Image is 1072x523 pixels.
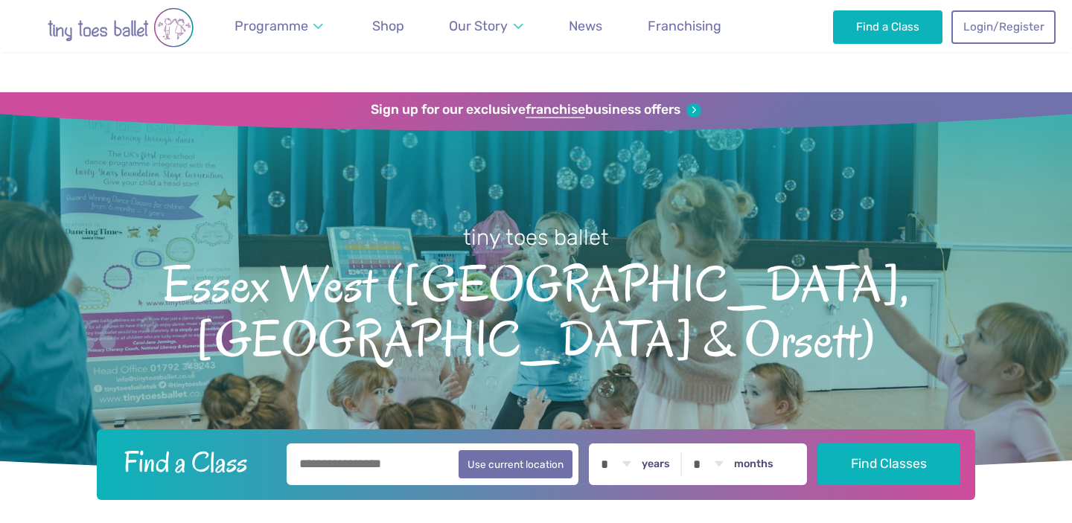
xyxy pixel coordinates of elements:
[26,252,1046,368] span: Essex West ([GEOGRAPHIC_DATA], [GEOGRAPHIC_DATA] & Orsett)
[372,18,404,33] span: Shop
[463,225,609,250] small: tiny toes ballet
[569,18,602,33] span: News
[641,10,728,43] a: Franchising
[642,458,670,471] label: years
[526,102,585,118] strong: franchise
[228,10,331,43] a: Programme
[648,18,721,33] span: Franchising
[951,10,1056,43] a: Login/Register
[371,102,701,118] a: Sign up for our exclusivefranchisebusiness offers
[16,7,225,48] img: tiny toes ballet
[366,10,411,43] a: Shop
[459,450,572,478] button: Use current location
[833,10,942,43] a: Find a Class
[442,10,530,43] a: Our Story
[112,443,277,481] h2: Find a Class
[734,458,773,471] label: months
[449,18,508,33] span: Our Story
[817,443,961,485] button: Find Classes
[234,18,308,33] span: Programme
[562,10,609,43] a: News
